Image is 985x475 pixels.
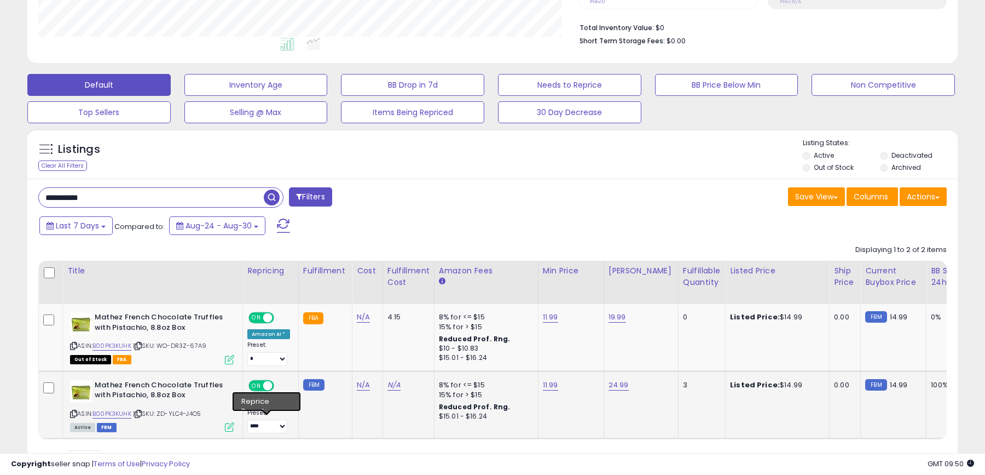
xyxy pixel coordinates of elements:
div: Displaying 1 to 2 of 2 items [855,245,947,255]
div: seller snap | | [11,459,190,470]
span: $0.00 [667,36,686,46]
div: 15% for > $15 [439,322,530,332]
span: OFF [273,313,290,323]
a: B00PK3KUHK [92,341,131,351]
div: $15.01 - $16.24 [439,353,530,363]
button: Save View [788,187,845,206]
label: Active [814,151,834,160]
button: Needs to Reprice [498,74,641,96]
li: $0 [580,20,938,33]
div: Clear All Filters [38,161,87,171]
a: N/A [357,312,370,323]
div: Repricing [247,265,294,277]
div: Title [67,265,238,277]
label: Out of Stock [814,163,854,172]
div: $10 - $10.83 [439,344,530,353]
div: Preset: [247,341,290,366]
span: 14.99 [890,380,908,390]
div: Fulfillable Quantity [683,265,721,288]
small: FBM [865,311,887,323]
div: 100% [931,380,967,390]
img: 41ie-G7+xYL._SL40_.jpg [70,380,92,402]
button: Top Sellers [27,101,171,123]
b: Total Inventory Value: [580,23,654,32]
div: $15.01 - $16.24 [439,412,530,421]
a: 19.99 [609,312,626,323]
button: Aug-24 - Aug-30 [169,216,265,235]
a: 11.99 [543,380,558,391]
span: Columns [854,191,888,202]
b: Mathez French Chocolate Truffles with Pistachio, 8.8oz Box [95,312,228,335]
div: 3 [683,380,717,390]
span: FBA [113,355,131,364]
button: Non Competitive [812,74,955,96]
b: Mathez French Chocolate Truffles with Pistachio, 8.8oz Box [95,380,228,403]
span: ON [250,381,263,390]
a: Privacy Policy [142,459,190,469]
div: $14.99 [730,380,821,390]
button: Inventory Age [184,74,328,96]
div: 0% [931,312,967,322]
div: Cost [357,265,378,277]
small: Amazon Fees. [439,277,445,287]
div: 0.00 [834,312,852,322]
div: Listed Price [730,265,825,277]
div: $14.99 [730,312,821,322]
span: OFF [273,381,290,390]
div: Amazon AI [247,397,286,407]
div: 8% for <= $15 [439,380,530,390]
button: 30 Day Decrease [498,101,641,123]
div: Fulfillment Cost [387,265,430,288]
label: Archived [891,163,921,172]
img: 41ie-G7+xYL._SL40_.jpg [70,312,92,334]
span: FBM [97,423,117,432]
button: Filters [289,187,332,207]
a: N/A [387,380,401,391]
button: BB Drop in 7d [341,74,484,96]
div: ASIN: [70,312,234,363]
span: All listings currently available for purchase on Amazon [70,423,95,432]
b: Short Term Storage Fees: [580,36,665,45]
span: Aug-24 - Aug-30 [186,220,252,231]
a: Terms of Use [94,459,140,469]
a: B00PK3KUHK [92,409,131,419]
span: 2025-09-8 09:50 GMT [928,459,974,469]
div: BB Share 24h. [931,265,971,288]
div: Preset: [247,409,290,434]
h5: Listings [58,142,100,157]
button: Actions [900,187,947,206]
div: Ship Price [834,265,856,288]
a: 24.99 [609,380,629,391]
div: Amazon Fees [439,265,534,277]
div: 15% for > $15 [439,390,530,400]
small: FBA [303,312,323,324]
small: FBM [865,379,887,391]
button: BB Price Below Min [655,74,798,96]
span: All listings that are currently out of stock and unavailable for purchase on Amazon [70,355,111,364]
span: ON [250,313,263,323]
b: Reduced Prof. Rng. [439,334,511,344]
span: | SKU: WO-DR3Z-67A9 [133,341,206,350]
b: Listed Price: [730,312,780,322]
div: Min Price [543,265,599,277]
b: Listed Price: [730,380,780,390]
span: 14.99 [890,312,908,322]
div: Current Buybox Price [865,265,922,288]
button: Columns [847,187,898,206]
div: Fulfillment [303,265,347,277]
span: Compared to: [114,221,165,232]
button: Selling @ Max [184,101,328,123]
a: N/A [357,380,370,391]
button: Last 7 Days [39,216,113,235]
small: FBM [303,379,325,391]
div: Amazon AI * [247,329,290,339]
strong: Copyright [11,459,51,469]
a: 11.99 [543,312,558,323]
label: Deactivated [891,151,932,160]
div: 4.15 [387,312,426,322]
div: 0 [683,312,717,322]
span: Last 7 Days [56,220,99,231]
p: Listing States: [803,138,957,148]
div: 0.00 [834,380,852,390]
div: ASIN: [70,380,234,431]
